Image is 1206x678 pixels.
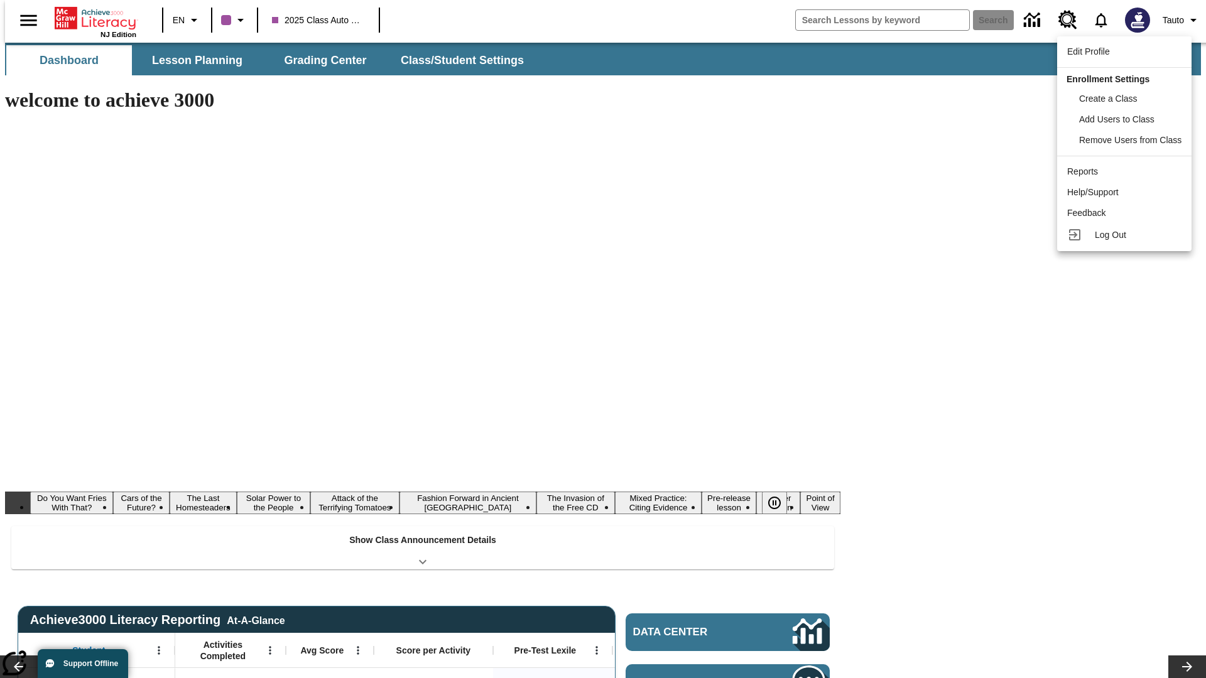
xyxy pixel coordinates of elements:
[1079,135,1182,145] span: Remove Users from Class
[1079,94,1138,104] span: Create a Class
[5,10,183,21] body: Maximum 600 characters Press Escape to exit toolbar Press Alt + F10 to reach toolbar
[1079,114,1154,124] span: Add Users to Class
[1067,166,1098,176] span: Reports
[1067,208,1105,218] span: Feedback
[1067,46,1110,56] span: Edit Profile
[1067,74,1149,84] span: Enrollment Settings
[1067,187,1119,197] span: Help/Support
[1095,230,1126,240] span: Log Out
